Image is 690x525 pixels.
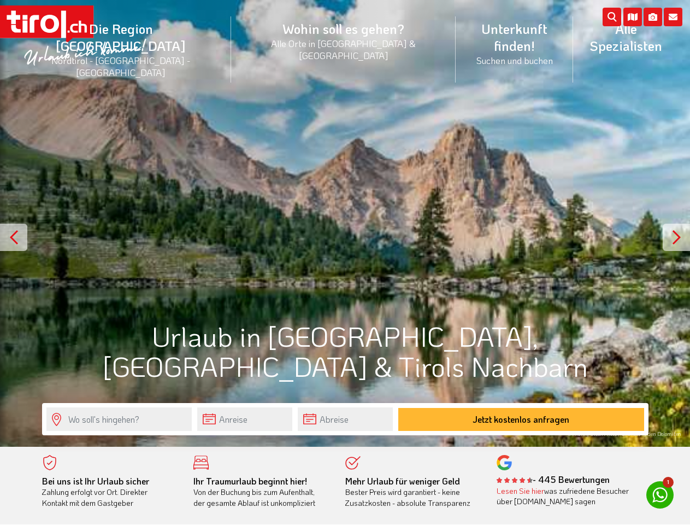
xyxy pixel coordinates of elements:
input: Wo soll's hingehen? [46,407,192,431]
a: 1 [646,481,674,509]
span: 1 [663,477,674,488]
input: Abreise [298,407,393,431]
b: Mehr Urlaub für weniger Geld [345,475,460,487]
div: Zahlung erfolgt vor Ort. Direkter Kontakt mit dem Gastgeber [42,476,178,509]
small: Alle Orte in [GEOGRAPHIC_DATA] & [GEOGRAPHIC_DATA] [244,37,443,61]
b: Ihr Traumurlaub beginnt hier! [193,475,307,487]
small: Nordtirol - [GEOGRAPHIC_DATA] - [GEOGRAPHIC_DATA] [24,54,218,78]
small: Suchen und buchen [469,54,559,66]
a: Wohin soll es gehen?Alle Orte in [GEOGRAPHIC_DATA] & [GEOGRAPHIC_DATA] [231,8,456,73]
i: Kontakt [664,8,682,26]
a: Unterkunft finden!Suchen und buchen [456,8,573,78]
a: Lesen Sie hier [497,486,544,496]
div: was zufriedene Besucher über [DOMAIN_NAME] sagen [497,486,632,507]
b: - 445 Bewertungen [497,474,610,485]
a: Die Region [GEOGRAPHIC_DATA]Nordtirol - [GEOGRAPHIC_DATA] - [GEOGRAPHIC_DATA] [11,8,231,91]
i: Karte öffnen [623,8,642,26]
b: Bei uns ist Ihr Urlaub sicher [42,475,149,487]
a: Alle Spezialisten [573,8,679,66]
div: Bester Preis wird garantiert - keine Zusatzkosten - absolute Transparenz [345,476,481,509]
i: Fotogalerie [644,8,662,26]
input: Anreise [197,407,292,431]
div: Von der Buchung bis zum Aufenthalt, der gesamte Ablauf ist unkompliziert [193,476,329,509]
button: Jetzt kostenlos anfragen [398,408,644,431]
